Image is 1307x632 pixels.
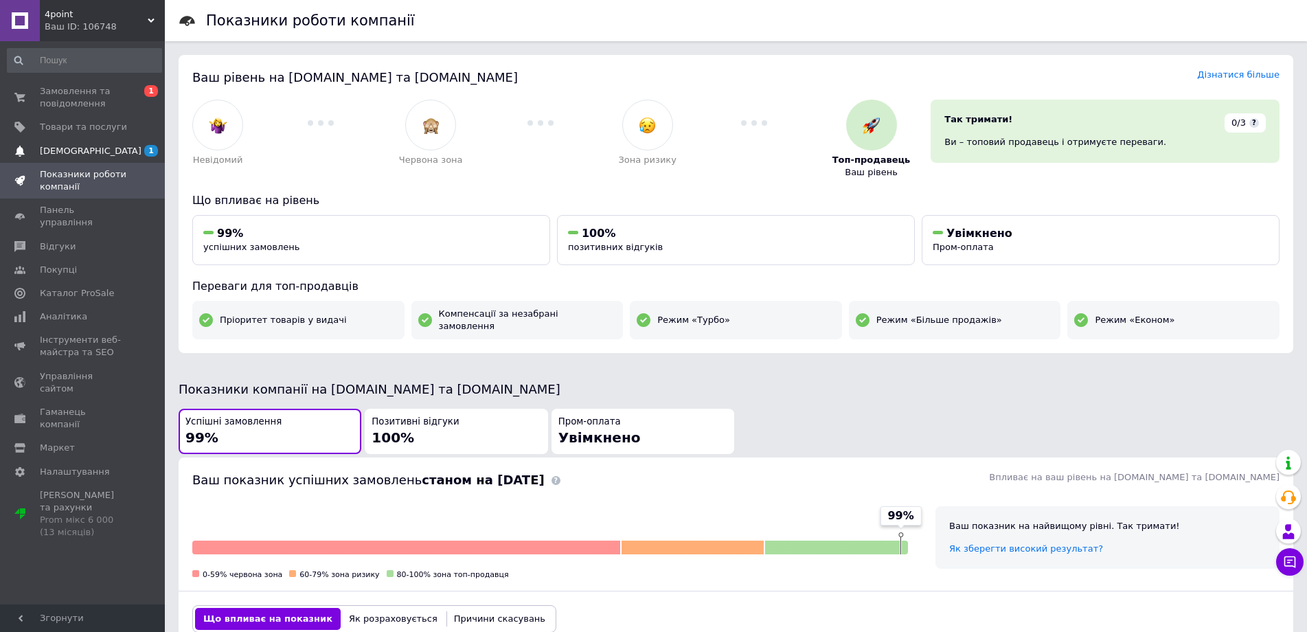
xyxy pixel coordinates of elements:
[179,382,560,396] span: Показники компанії на [DOMAIN_NAME] та [DOMAIN_NAME]
[40,145,141,157] span: [DEMOGRAPHIC_DATA]
[45,8,148,21] span: 4point
[397,570,509,579] span: 80-100% зона топ-продавця
[422,117,440,134] img: :see_no_evil:
[989,472,1280,482] span: Впливає на ваш рівень на [DOMAIN_NAME] та [DOMAIN_NAME]
[40,264,77,276] span: Покупці
[944,136,1266,148] div: Ви – топовий продавець і отримуєте переваги.
[185,416,282,429] span: Успішні замовлення
[949,543,1103,554] a: Як зберегти високий результат?
[192,194,319,207] span: Що впливає на рівень
[372,416,459,429] span: Позитивні відгуки
[1095,314,1174,326] span: Режим «Економ»
[40,121,127,133] span: Товари та послуги
[40,442,75,454] span: Маркет
[639,117,656,134] img: :disappointed_relieved:
[558,416,621,429] span: Пром-оплата
[946,227,1012,240] span: Увімкнено
[876,314,1002,326] span: Режим «Більше продажів»
[944,114,1012,124] span: Так тримати!
[193,154,243,166] span: Невідомий
[557,215,915,265] button: 100%позитивних відгуків
[206,12,415,29] h1: Показники роботи компанії
[192,473,545,487] span: Ваш показник успішних замовлень
[657,314,730,326] span: Режим «Турбо»
[209,117,227,134] img: :woman-shrugging:
[863,117,880,134] img: :rocket:
[40,489,127,539] span: [PERSON_NAME] та рахунки
[887,508,913,523] span: 99%
[203,242,299,252] span: успішних замовлень
[203,570,282,579] span: 0-59% червона зона
[568,242,663,252] span: позитивних відгуків
[185,429,218,446] span: 99%
[582,227,615,240] span: 100%
[365,409,547,455] button: Позитивні відгуки100%
[40,287,114,300] span: Каталог ProSale
[618,154,677,166] span: Зона ризику
[372,429,414,446] span: 100%
[1249,118,1259,128] span: ?
[341,608,446,630] button: Як розраховується
[179,409,361,455] button: Успішні замовлення99%
[40,168,127,193] span: Показники роботи компанії
[192,215,550,265] button: 99%успішних замовлень
[144,145,158,157] span: 1
[1197,69,1280,80] a: Дізнатися більше
[40,334,127,359] span: Інструменти веб-майстра та SEO
[446,608,554,630] button: Причини скасувань
[195,608,341,630] button: Що впливає на показник
[40,85,127,110] span: Замовлення та повідомлення
[40,240,76,253] span: Відгуки
[845,166,898,179] span: Ваш рівень
[922,215,1280,265] button: УвімкненоПром-оплата
[933,242,994,252] span: Пром-оплата
[40,204,127,229] span: Панель управління
[949,520,1266,532] div: Ваш показник на найвищому рівні. Так тримати!
[40,370,127,395] span: Управління сайтом
[558,429,641,446] span: Увімкнено
[1225,113,1266,133] div: 0/3
[399,154,463,166] span: Червона зона
[40,514,127,539] div: Prom мікс 6 000 (13 місяців)
[439,308,617,332] span: Компенсації за незабрані замовлення
[1276,548,1304,576] button: Чат з покупцем
[552,409,734,455] button: Пром-оплатаУвімкнено
[40,466,110,478] span: Налаштування
[7,48,162,73] input: Пошук
[832,154,911,166] span: Топ-продавець
[144,85,158,97] span: 1
[40,311,87,323] span: Аналітика
[45,21,165,33] div: Ваш ID: 106748
[220,314,347,326] span: Пріоритет товарів у видачі
[192,280,359,293] span: Переваги для топ-продавців
[40,406,127,431] span: Гаманець компанії
[299,570,379,579] span: 60-79% зона ризику
[217,227,243,240] span: 99%
[192,70,518,84] span: Ваш рівень на [DOMAIN_NAME] та [DOMAIN_NAME]
[422,473,544,487] b: станом на [DATE]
